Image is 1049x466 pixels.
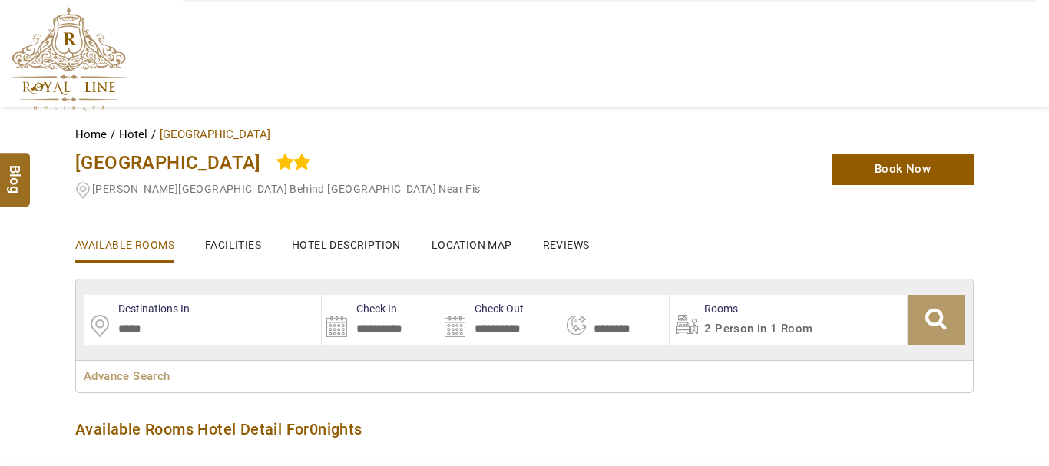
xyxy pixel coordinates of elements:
span: Blog [5,164,25,177]
label: Rooms [670,301,738,316]
a: Facilities [205,218,261,260]
span: 2 Person in 1 Room [704,322,812,335]
a: Home [75,127,111,141]
span: 0 [309,420,318,438]
li: [GEOGRAPHIC_DATA] [160,123,270,146]
a: Hotel Description [292,218,401,260]
a: Available Rooms [75,218,174,263]
label: Destinations In [84,301,190,316]
h2: Available Rooms Hotel Detail For nights [75,420,974,439]
a: Advance Search [84,369,170,383]
a: Location Map [432,218,512,260]
label: Check Out [440,301,524,316]
a: Hotel [119,127,151,141]
span: [GEOGRAPHIC_DATA] [75,152,261,174]
a: Reviews [543,218,590,260]
img: The Royal Line Holidays [12,7,126,111]
a: Book Now [832,154,974,185]
label: Check In [322,301,397,316]
span: [PERSON_NAME][GEOGRAPHIC_DATA] Behind [GEOGRAPHIC_DATA] Near Fis [92,183,481,195]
